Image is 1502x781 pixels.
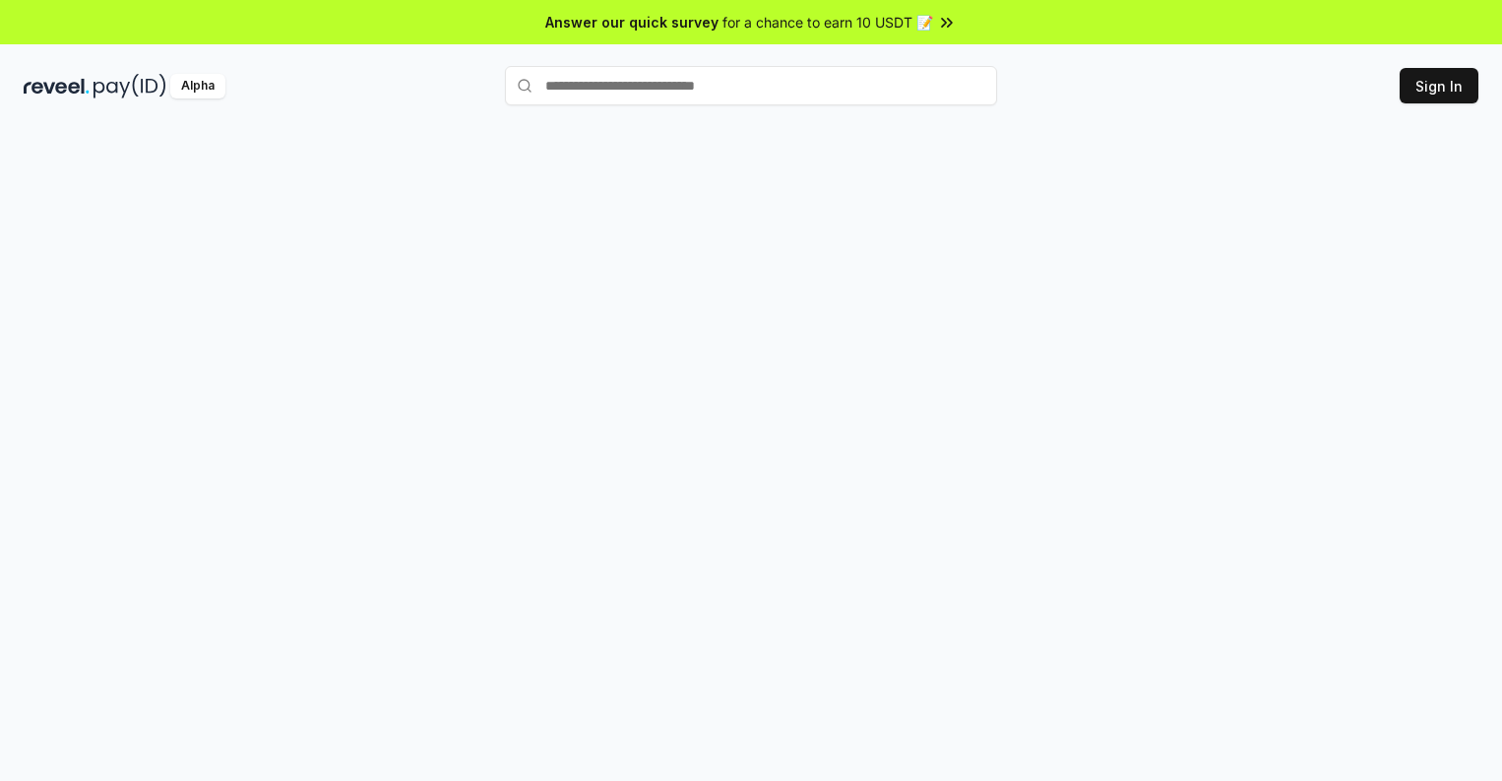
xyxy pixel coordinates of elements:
[170,74,225,98] div: Alpha
[94,74,166,98] img: pay_id
[545,12,719,33] span: Answer our quick survey
[722,12,933,33] span: for a chance to earn 10 USDT 📝
[24,74,90,98] img: reveel_dark
[1400,68,1478,103] button: Sign In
